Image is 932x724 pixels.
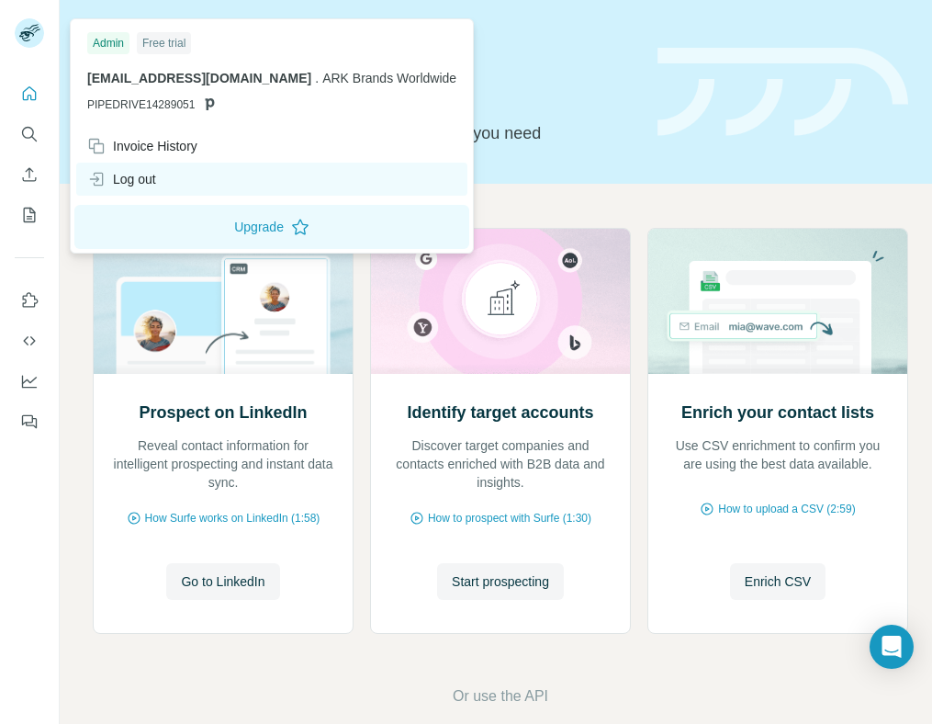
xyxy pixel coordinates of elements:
img: Enrich your contact lists [647,229,908,374]
span: Enrich CSV [745,572,811,591]
div: Free trial [137,32,191,54]
button: Start prospecting [437,563,564,600]
img: banner [657,48,908,137]
div: Log out [87,170,156,188]
p: Discover target companies and contacts enriched with B2B data and insights. [389,436,612,492]
button: Upgrade [74,205,469,249]
div: Admin [87,32,129,54]
span: . [315,71,319,85]
button: Use Surfe API [15,324,44,357]
button: Search [15,118,44,151]
button: Enrich CSV [15,158,44,191]
button: Or use the API [453,685,548,707]
span: How to upload a CSV (2:59) [718,501,855,517]
button: Go to LinkedIn [166,563,279,600]
button: Dashboard [15,365,44,398]
p: Reveal contact information for intelligent prospecting and instant data sync. [112,436,334,492]
span: ARK Brands Worldwide [322,71,456,85]
p: Use CSV enrichment to confirm you are using the best data available. [667,436,889,473]
button: Quick start [15,77,44,110]
div: Open Intercom Messenger [870,625,914,669]
span: [EMAIL_ADDRESS][DOMAIN_NAME] [87,71,311,85]
h2: Identify target accounts [407,400,593,425]
button: Enrich CSV [730,563,825,600]
span: Start prospecting [452,572,549,591]
span: Go to LinkedIn [181,572,264,591]
img: Identify target accounts [370,229,631,374]
button: My lists [15,198,44,232]
h2: Prospect on LinkedIn [139,400,307,425]
div: Invoice History [87,137,197,155]
button: Feedback [15,405,44,438]
h2: Enrich your contact lists [681,400,874,425]
span: How Surfe works on LinkedIn (1:58) [145,510,320,526]
span: How to prospect with Surfe (1:30) [428,510,591,526]
img: Prospect on LinkedIn [93,229,354,374]
button: Use Surfe on LinkedIn [15,284,44,317]
span: PIPEDRIVE14289051 [87,96,195,113]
